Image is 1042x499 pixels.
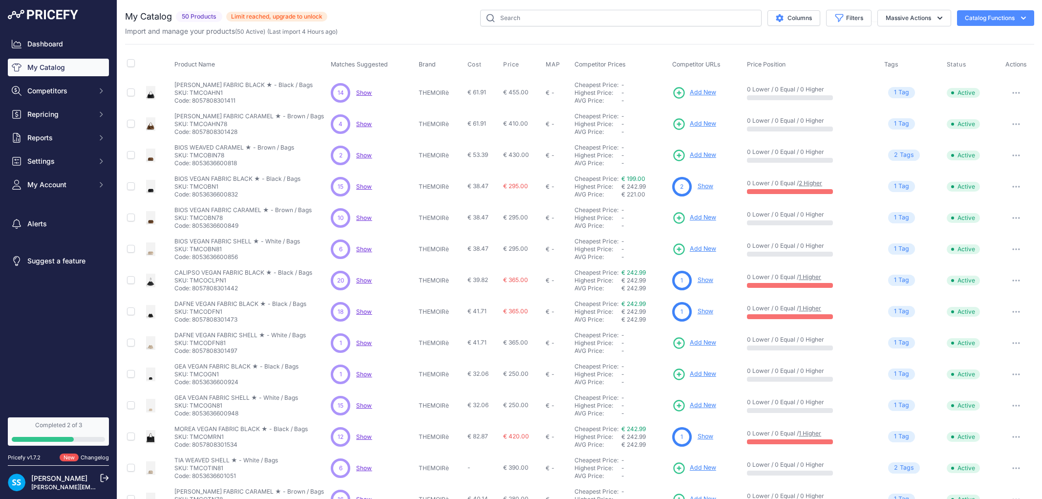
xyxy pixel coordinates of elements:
a: Cheapest Price: [574,394,618,401]
span: s [911,151,914,160]
a: Cheapest Price: [574,112,618,120]
button: Reports [8,129,109,147]
span: - [621,120,624,128]
a: Show [356,89,372,96]
div: - [550,245,554,253]
a: Cheapest Price: [574,425,618,433]
span: Show [356,433,372,440]
span: Add New [690,463,716,473]
div: - [550,214,554,222]
h2: My Catalog [125,10,172,23]
span: 15 [338,182,343,191]
p: 0 Lower / 0 Equal / 0 Higher [747,86,874,93]
p: Code: 8057808301411 [174,97,313,105]
div: AVG Price: [574,159,621,167]
a: Cheapest Price: [574,81,618,88]
span: Matches Suggested [331,61,388,68]
span: € 38.47 [468,245,489,252]
a: Show [698,433,713,440]
div: Highest Price: [574,183,621,191]
p: THEMOIRè [419,339,464,347]
button: Settings [8,152,109,170]
span: 1 [894,307,896,316]
div: € 242.99 [621,316,668,324]
img: Pricefy Logo [8,10,78,20]
span: (Last import 4 Hours ago) [267,28,338,35]
p: BIOS VEGAN FABRIC BLACK ★ - Black / Bags [174,175,300,183]
a: Show [356,214,372,221]
p: DAFNE VEGAN FABRIC SHELL ★ - White / Bags [174,331,306,339]
span: 1 [340,370,342,379]
span: Cost [468,61,481,68]
div: € [546,89,550,97]
a: 50 Active [237,28,263,35]
a: Show [356,120,372,128]
p: SKU: TMCOAHN1 [174,89,313,97]
a: Add New [672,211,716,225]
button: Filters [826,10,872,26]
span: - [621,112,624,120]
button: Catalog Functions [957,10,1034,26]
a: Show [356,402,372,409]
a: Add New [672,117,716,131]
span: Tag [888,306,915,317]
span: Show [356,370,372,378]
span: € 430.00 [503,151,529,158]
span: Tag [888,212,915,223]
p: Code: 8057808301497 [174,347,306,355]
span: Tags [884,61,898,68]
span: Competitor Prices [574,61,626,68]
a: Show [356,339,372,347]
span: Active [947,276,980,285]
a: Add New [672,368,716,381]
button: Status [947,61,968,68]
a: Add New [672,242,716,256]
span: Tag [888,243,915,255]
a: 1 Higher [799,304,821,312]
span: 1 [680,276,683,285]
span: Active [947,151,980,160]
a: Add New [672,336,716,350]
a: Add New [672,461,716,475]
a: Alerts [8,215,109,233]
p: Code: 8057808301442 [174,284,312,292]
p: 0 Lower / 0 Equal / 0 Higher [747,148,874,156]
span: - [621,97,624,104]
div: - [550,120,554,128]
span: € 38.47 [468,182,489,190]
span: Tag [888,87,915,98]
div: € [546,152,550,159]
span: € 295.00 [503,245,528,252]
a: 1 Higher [799,430,821,437]
div: € [546,245,550,253]
a: € 199.00 [621,175,645,182]
a: Cheapest Price: [574,269,618,276]
div: Highest Price: [574,245,621,253]
span: Price [503,61,519,68]
span: - [621,347,624,354]
p: BIOS VEGAN FABRIC SHELL ★ - White / Bags [174,238,300,245]
div: Completed 2 of 3 [12,421,105,429]
a: Cheapest Price: [574,144,618,151]
p: SKU: TMCOBN81 [174,245,300,253]
a: Show [356,464,372,472]
a: 2 Higher [799,179,822,187]
span: Active [947,88,980,98]
span: ( ) [235,28,265,35]
div: AVG Price: [574,316,621,324]
span: Tag [888,181,915,192]
span: My Account [27,180,91,190]
span: - [621,152,624,159]
span: 2 [680,182,683,191]
a: Show [356,277,372,284]
div: € 221.00 [621,191,668,198]
span: - [621,214,624,221]
p: SKU: TMCOBN78 [174,214,312,222]
button: Columns [767,10,820,26]
div: - [550,277,554,284]
div: AVG Price: [574,378,621,386]
p: Code: 8057808301473 [174,316,306,324]
span: Active [947,119,980,129]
